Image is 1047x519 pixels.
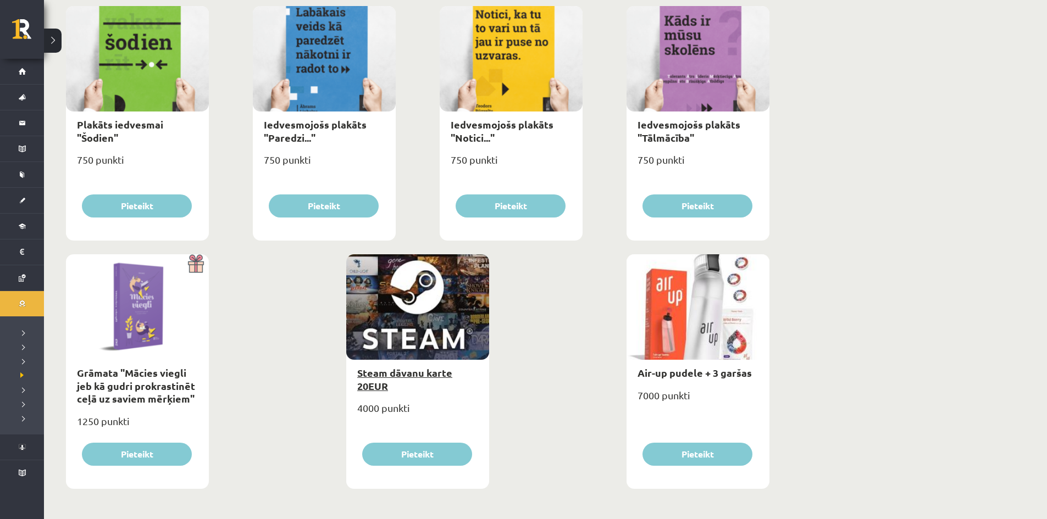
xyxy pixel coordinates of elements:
[440,150,583,178] div: 750 punkti
[638,366,752,379] a: Air-up pudele + 3 garšas
[456,194,566,217] button: Pieteikt
[82,443,192,466] button: Pieteikt
[638,118,740,143] a: Iedvesmojošs plakāts "Tālmācība"
[642,194,752,217] button: Pieteikt
[627,150,769,178] div: 750 punkti
[77,118,163,143] a: Plakāts iedvesmai "Šodien"
[357,366,452,392] a: Steam dāvanu karte 20EUR
[642,443,752,466] button: Pieteikt
[264,118,367,143] a: Iedvesmojošs plakāts "Paredzi..."
[451,118,553,143] a: Iedvesmojošs plakāts "Notici..."
[269,194,379,217] button: Pieteikt
[77,366,195,405] a: Grāmata "Mācies viegli jeb kā gudri prokrastinēt ceļā uz saviem mērķiem"
[253,150,396,178] div: 750 punkti
[184,254,209,273] img: Dāvana ar pārsteigumu
[12,19,44,47] a: Rīgas 1. Tālmācības vidusskola
[627,386,769,414] div: 7000 punkti
[82,194,192,217] button: Pieteikt
[66,150,209,178] div: 750 punkti
[346,399,489,426] div: 4000 punkti
[362,443,472,466] button: Pieteikt
[66,412,209,439] div: 1250 punkti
